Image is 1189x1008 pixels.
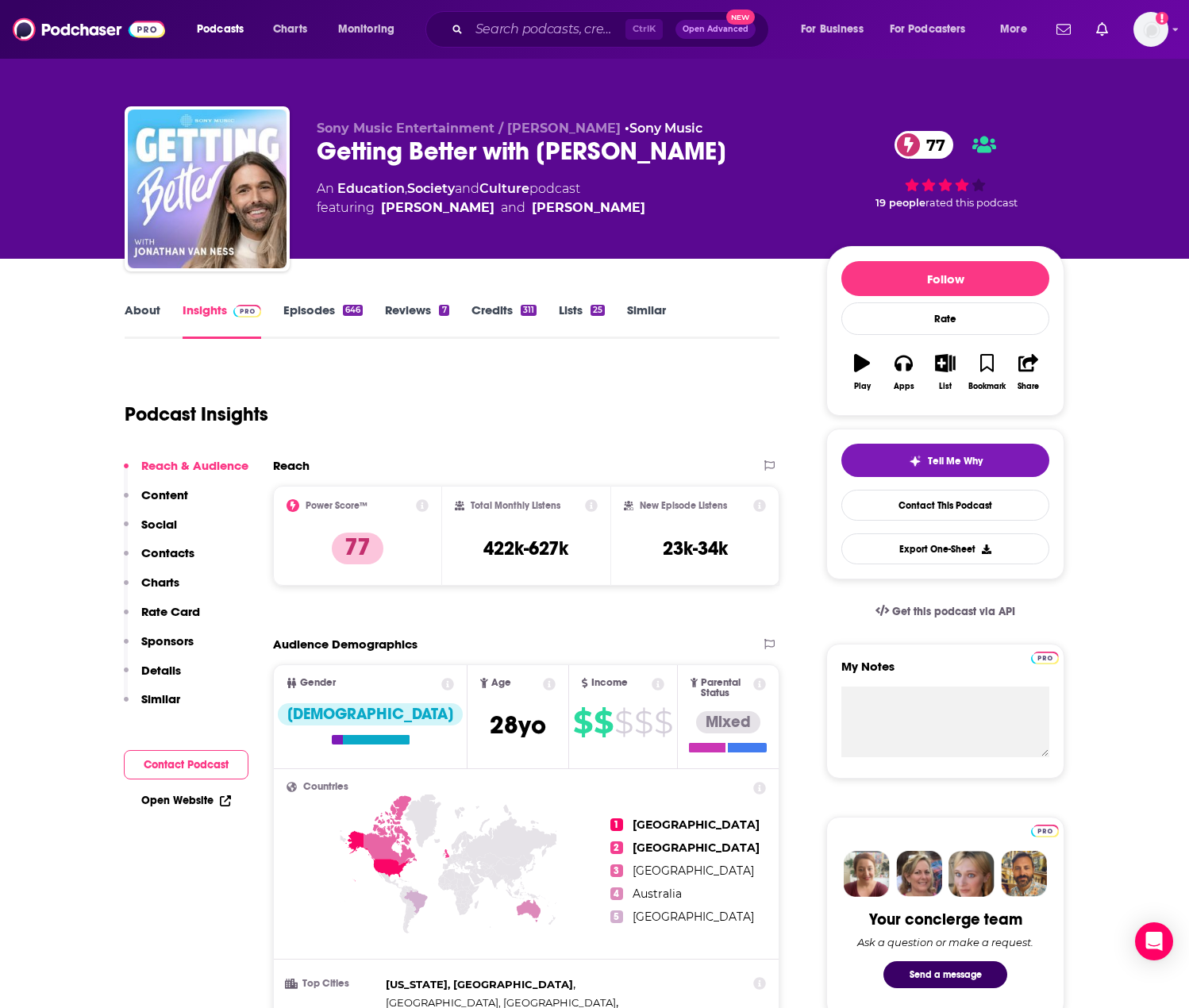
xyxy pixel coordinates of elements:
[439,305,448,316] div: 7
[879,17,989,42] button: open menu
[327,17,415,42] button: open menu
[141,575,179,590] p: Charts
[263,17,317,42] a: Charts
[909,455,922,467] img: tell me why sparkle
[925,197,1018,209] span: rated this podcast
[124,458,248,487] button: Reach & Audience
[141,794,231,807] a: Open Website
[469,17,625,42] input: Search podcasts, credits, & more...
[633,910,754,924] span: [GEOGRAPHIC_DATA]
[892,605,1015,618] span: Get this podcast via API
[128,110,287,268] img: Getting Better with Jonathan Van Ness
[625,121,702,136] span: •
[332,533,383,564] p: 77
[594,710,613,735] span: $
[826,121,1064,219] div: 77 19 peoplerated this podcast
[559,302,605,339] a: Lists25
[1133,12,1168,47] img: User Profile
[854,382,871,391] div: Play
[381,198,494,217] a: Jonathan Van Ness
[278,703,463,725] div: [DEMOGRAPHIC_DATA]
[841,444,1049,477] button: tell me why sparkleTell Me Why
[726,10,755,25] span: New
[627,302,666,339] a: Similar
[629,121,702,136] a: Sony Music
[479,181,529,196] a: Culture
[141,517,177,532] p: Social
[306,500,367,511] h2: Power Score™
[407,181,455,196] a: Society
[610,841,623,854] span: 2
[1001,851,1047,897] img: Jon Profile
[273,637,417,652] h2: Audience Demographics
[124,691,180,721] button: Similar
[949,851,995,897] img: Jules Profile
[1156,12,1168,25] svg: Add a profile image
[521,305,537,316] div: 311
[883,961,1007,988] button: Send a message
[683,25,748,33] span: Open Advanced
[610,887,623,900] span: 4
[317,179,645,217] div: An podcast
[863,592,1028,631] a: Get this podcast via API
[654,710,672,735] span: $
[939,382,952,391] div: List
[1031,822,1059,837] a: Pro website
[841,659,1049,687] label: My Notes
[896,851,942,897] img: Barbara Profile
[633,818,760,832] span: [GEOGRAPHIC_DATA]
[343,305,363,316] div: 646
[124,575,179,604] button: Charts
[441,11,784,48] div: Search podcasts, credits, & more...
[405,181,407,196] span: ,
[300,678,336,688] span: Gender
[625,19,663,40] span: Ctrl K
[801,18,864,40] span: For Business
[610,864,623,877] span: 3
[633,841,760,855] span: [GEOGRAPHIC_DATA]
[501,198,525,217] span: and
[124,663,181,692] button: Details
[471,500,560,511] h2: Total Monthly Listens
[13,14,165,44] img: Podchaser - Follow, Share and Rate Podcasts
[910,131,953,159] span: 77
[385,302,448,339] a: Reviews7
[610,910,623,923] span: 5
[386,975,575,994] span: ,
[471,302,537,339] a: Credits311
[1008,344,1049,401] button: Share
[857,936,1033,948] div: Ask a question or make a request.
[483,537,568,560] h3: 422k-627k
[141,487,188,502] p: Content
[317,121,621,136] span: Sony Music Entertainment / [PERSON_NAME]
[591,305,605,316] div: 25
[1133,12,1168,47] button: Show profile menu
[966,344,1007,401] button: Bookmark
[338,18,394,40] span: Monitoring
[1050,16,1077,43] a: Show notifications dropdown
[1090,16,1114,43] a: Show notifications dropdown
[124,604,200,633] button: Rate Card
[890,18,966,40] span: For Podcasters
[273,458,310,473] h2: Reach
[233,305,261,317] img: Podchaser Pro
[124,487,188,517] button: Content
[141,545,194,560] p: Contacts
[633,864,754,878] span: [GEOGRAPHIC_DATA]
[317,198,645,217] span: featuring
[287,979,379,989] h3: Top Cities
[633,887,682,901] span: Australia
[124,545,194,575] button: Contacts
[141,663,181,678] p: Details
[273,18,307,40] span: Charts
[141,633,194,648] p: Sponsors
[989,17,1047,42] button: open menu
[1018,382,1039,391] div: Share
[532,198,645,217] div: [PERSON_NAME]
[303,782,348,792] span: Countries
[875,197,925,209] span: 19 people
[125,302,160,339] a: About
[841,302,1049,335] div: Rate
